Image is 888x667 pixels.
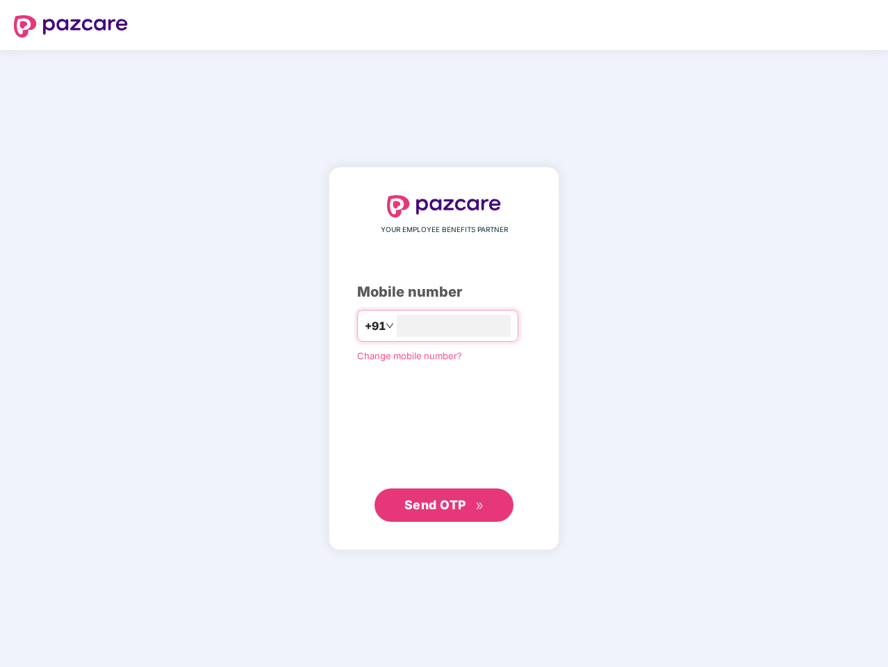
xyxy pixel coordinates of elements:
[365,318,386,335] span: +91
[475,502,484,511] span: double-right
[357,350,462,361] a: Change mobile number?
[357,281,531,303] div: Mobile number
[386,322,394,330] span: down
[375,488,513,522] button: Send OTPdouble-right
[381,224,508,236] span: YOUR EMPLOYEE BENEFITS PARTNER
[14,15,128,38] img: logo
[404,497,466,512] span: Send OTP
[387,195,501,217] img: logo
